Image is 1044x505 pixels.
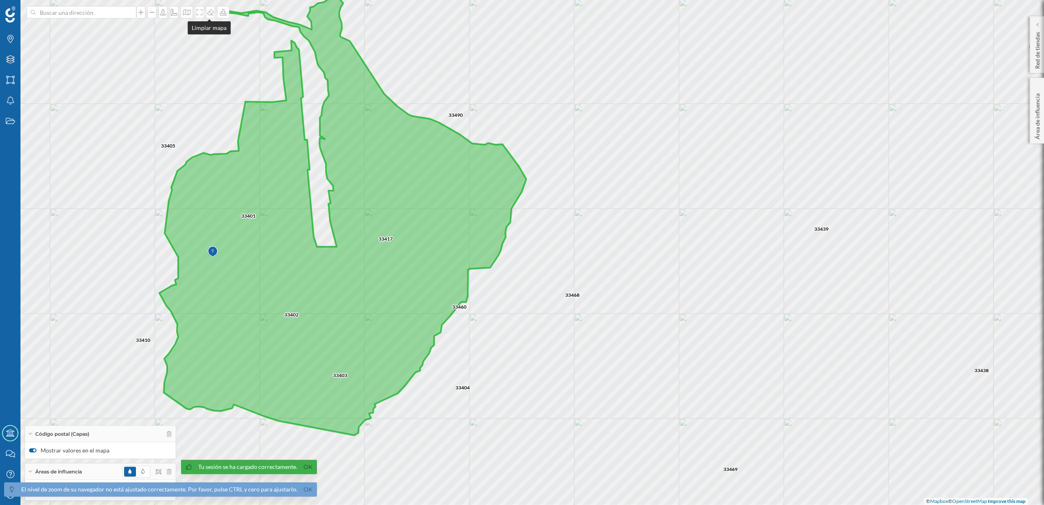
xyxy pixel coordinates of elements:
[952,498,987,504] a: OpenStreetMap
[5,6,16,23] img: Geoblink Logo
[199,463,298,471] div: Tu sesión se ha cargado correctamente.
[302,462,315,472] a: Ok
[188,21,231,34] div: Limpiar mapa
[930,498,948,504] a: Mapbox
[924,498,1028,505] div: © ©
[302,485,315,494] a: Ok
[988,498,1026,504] a: Improve this map
[208,244,218,260] img: Marker
[16,6,45,13] span: Soporte
[35,430,89,438] span: Código postal (Capas)
[1033,29,1042,69] p: Red de tiendas
[22,485,298,494] div: El nivel de zoom de su navegador no está ajustado correctamente. Por favor, pulse CTRL y cero par...
[1033,90,1042,139] p: Área de influencia
[29,446,172,455] label: Mostrar valores en el mapa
